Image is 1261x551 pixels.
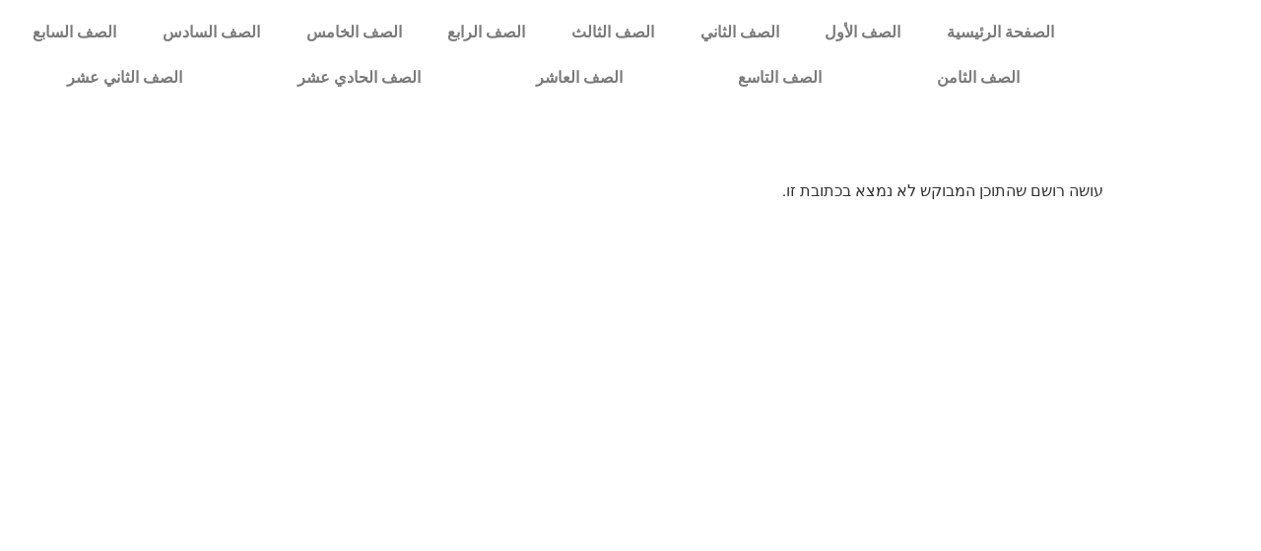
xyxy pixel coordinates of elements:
a: الصف السابع [10,10,140,55]
a: الصفحة الرئيسية [924,10,1078,55]
a: الصف الثاني [677,10,802,55]
p: עושה רושם שהתוכן המבוקש לא נמצא בכתובת זו. [158,179,1103,203]
a: الصف الثالث [549,10,678,55]
a: الصف التاسع [681,55,880,101]
a: الصف الحادي عشر [240,55,479,101]
a: الصف العاشر [479,55,681,101]
a: الصف الأول [802,10,924,55]
a: الصف الرابع [425,10,549,55]
a: الصف السادس [140,10,284,55]
a: الصف الثامن [880,55,1078,101]
a: الصف الخامس [283,10,425,55]
a: الصف الثاني عشر [10,55,240,101]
